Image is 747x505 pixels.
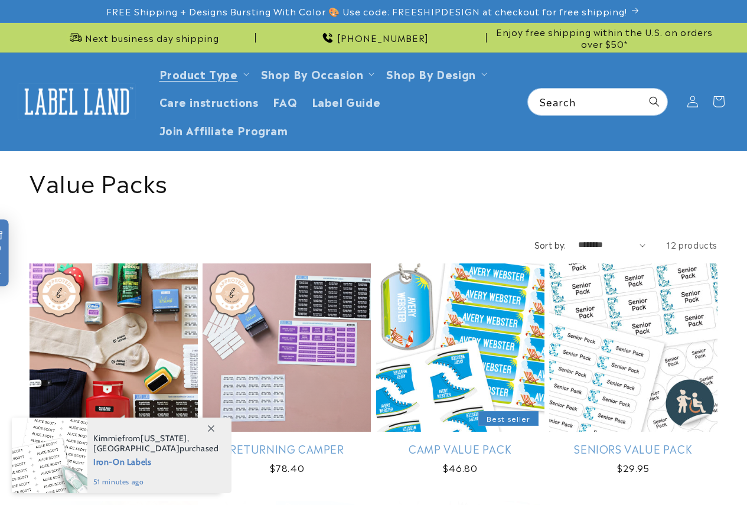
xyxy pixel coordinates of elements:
[641,89,667,115] button: Search
[386,66,475,82] a: Shop By Design
[152,87,266,115] a: Care instructions
[85,32,219,44] span: Next business day shipping
[159,66,238,82] a: Product Type
[260,23,487,52] div: Announcement
[152,60,254,87] summary: Product Type
[491,23,717,52] div: Announcement
[93,443,180,454] span: [GEOGRAPHIC_DATA]
[261,67,364,80] span: Shop By Occasion
[312,95,381,108] span: Label Guide
[106,5,627,17] span: FREE Shipping + Designs Bursting With Color 🎨 Use code: FREESHIPDESIGN at checkout for free shipp...
[93,434,219,454] span: from , purchased
[30,166,717,197] h1: Value Packs
[203,442,371,455] a: Returning Camper
[159,123,288,136] span: Join Affiliate Program
[30,23,256,52] div: Announcement
[18,83,136,120] img: Label Land
[273,95,298,108] span: FAQ
[337,32,429,44] span: [PHONE_NUMBER]
[666,239,717,250] span: 12 products
[152,116,295,144] a: Join Affiliate Program
[305,87,388,115] a: Label Guide
[534,239,566,250] label: Sort by:
[491,26,717,49] span: Enjoy free shipping within the U.S. on orders over $50*
[14,79,141,124] a: Label Land
[254,60,380,87] summary: Shop By Occasion
[141,433,187,444] span: [US_STATE]
[159,95,259,108] span: Care instructions
[549,442,717,455] a: Seniors Value Pack
[266,87,305,115] a: FAQ
[376,442,544,455] a: Camp Value Pack
[379,60,491,87] summary: Shop By Design
[93,433,122,444] span: Kimmie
